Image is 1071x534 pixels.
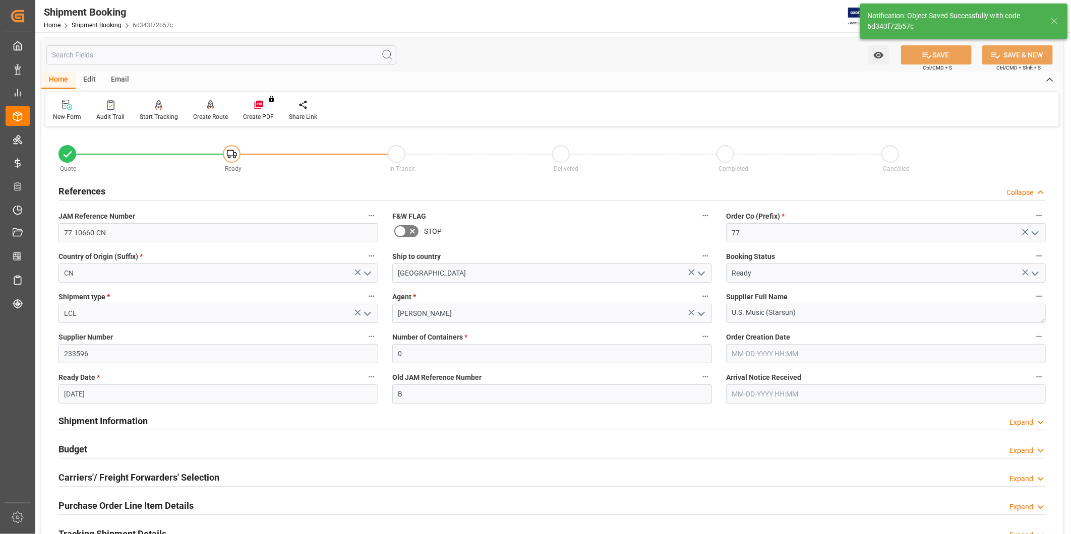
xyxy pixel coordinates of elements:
h2: References [58,184,105,198]
button: Order Co (Prefix) * [1033,209,1046,222]
span: Ship to country [392,251,441,262]
div: Collapse [1006,187,1033,198]
div: Expand [1009,502,1033,512]
button: Ready Date * [365,370,378,383]
button: Booking Status [1033,249,1046,262]
div: Email [103,72,137,89]
button: Number of Containers * [699,330,712,343]
button: open menu [1027,265,1042,281]
div: Share Link [289,112,317,121]
img: Exertis%20JAM%20-%20Email%20Logo.jpg_1722504956.jpg [848,8,883,25]
h2: Purchase Order Line Item Details [58,499,194,512]
button: SAVE [901,45,972,64]
button: Arrival Notice Received [1033,370,1046,383]
span: Ready Date [58,372,100,383]
span: Arrival Notice Received [726,372,801,383]
div: Edit [76,72,103,89]
button: Shipment type * [365,290,378,303]
button: Old JAM Reference Number [699,370,712,383]
span: Quote [61,165,77,172]
span: Delivered [554,165,578,172]
span: F&W FLAG [392,211,426,222]
button: open menu [693,265,708,281]
button: open menu [868,45,889,64]
span: Supplier Full Name [726,292,788,302]
span: In-Transit [389,165,415,172]
span: Cancelled [883,165,910,172]
span: Country of Origin (Suffix) [58,251,143,262]
textarea: U.S. Music (Starsun) [726,304,1046,323]
span: Number of Containers [392,332,467,343]
button: Country of Origin (Suffix) * [365,249,378,262]
button: Order Creation Date [1033,330,1046,343]
button: open menu [693,306,708,321]
div: Start Tracking [140,112,178,121]
span: Completed [719,165,748,172]
input: MM-DD-YYYY HH:MM [726,384,1046,404]
button: open menu [1027,225,1042,241]
button: open menu [360,265,375,281]
span: JAM Reference Number [58,211,135,222]
button: open menu [360,306,375,321]
span: Shipment type [58,292,110,302]
span: STOP [424,226,442,237]
span: Supplier Number [58,332,113,343]
span: Order Co (Prefix) [726,211,785,222]
div: New Form [53,112,81,121]
span: Old JAM Reference Number [392,372,482,383]
h2: Budget [58,442,87,456]
div: Create Route [193,112,228,121]
span: Agent [392,292,416,302]
span: Ctrl/CMD + Shift + S [996,64,1041,72]
span: Ctrl/CMD + S [923,64,952,72]
input: MM-DD-YYYY HH:MM [726,344,1046,363]
div: Audit Trail [96,112,125,121]
button: JAM Reference Number [365,209,378,222]
h2: Carriers'/ Freight Forwarders' Selection [58,471,219,484]
button: Supplier Number [365,330,378,343]
div: Expand [1009,417,1033,428]
input: Search Fields [46,45,396,64]
button: Agent * [699,290,712,303]
a: Home [44,22,61,29]
span: Ready [225,165,242,172]
button: Ship to country [699,249,712,262]
button: SAVE & NEW [982,45,1053,64]
h2: Shipment Information [58,414,148,428]
div: Expand [1009,445,1033,456]
button: Supplier Full Name [1033,290,1046,303]
input: Type to search/select [58,263,378,283]
div: Expand [1009,474,1033,484]
div: Home [41,72,76,89]
a: Shipment Booking [72,22,122,29]
span: Order Creation Date [726,332,790,343]
span: Booking Status [726,251,775,262]
button: F&W FLAG [699,209,712,222]
input: MM-DD-YYYY [58,384,378,404]
div: Notification: Object Saved Successfully with code 6d343f72b57c [867,11,1041,32]
div: Shipment Booking [44,5,173,20]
